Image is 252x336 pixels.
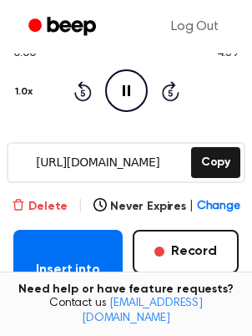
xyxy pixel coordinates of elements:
[10,297,242,326] span: Contact us
[197,198,240,216] span: Change
[189,198,194,216] span: |
[154,7,235,47] a: Log Out
[217,45,239,63] span: 4:59
[133,230,239,273] button: Record
[78,196,83,216] span: |
[13,230,123,327] button: Insert into Doc
[93,198,240,216] button: Never Expires|Change
[12,198,68,216] button: Delete
[13,78,38,106] button: 1.0x
[13,45,35,63] span: 0:00
[17,11,111,43] a: Beep
[191,147,240,178] button: Copy
[82,298,203,324] a: [EMAIL_ADDRESS][DOMAIN_NAME]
